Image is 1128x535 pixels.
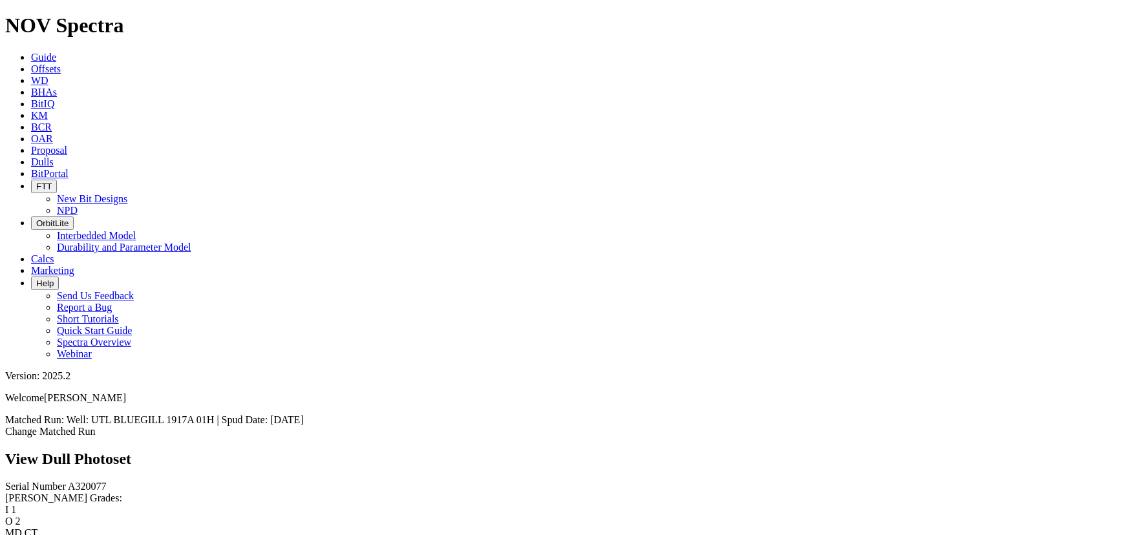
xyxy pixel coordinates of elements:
a: BCR [31,121,52,132]
a: Change Matched Run [5,426,96,437]
h1: NOV Spectra [5,14,1123,37]
span: Help [36,278,54,288]
a: Marketing [31,265,74,276]
span: Matched Run: [5,414,64,425]
label: I [5,504,8,515]
a: Durability and Parameter Model [57,242,191,253]
h2: View Dull Photoset [5,450,1123,468]
a: Guide [31,52,56,63]
a: Dulls [31,156,54,167]
a: Interbedded Model [57,230,136,241]
a: Offsets [31,63,61,74]
button: Help [31,277,59,290]
button: FTT [31,180,57,193]
span: [PERSON_NAME] [44,392,126,403]
span: FTT [36,182,52,191]
label: O [5,516,13,527]
a: BitPortal [31,168,69,179]
a: Webinar [57,348,92,359]
div: [PERSON_NAME] Grades: [5,492,1123,504]
span: OrbitLite [36,218,69,228]
span: Well: UTL BLUEGILL 1917A 01H | Spud Date: [DATE] [67,414,304,425]
a: BHAs [31,87,57,98]
button: OrbitLite [31,216,74,230]
a: Calcs [31,253,54,264]
a: BitIQ [31,98,54,109]
a: Send Us Feedback [57,290,134,301]
a: Short Tutorials [57,313,119,324]
span: 1 [11,504,16,515]
a: New Bit Designs [57,193,127,204]
div: Version: 2025.2 [5,370,1123,382]
a: Spectra Overview [57,337,131,348]
p: Welcome [5,392,1123,404]
a: Quick Start Guide [57,325,132,336]
span: 2 [16,516,21,527]
label: Serial Number [5,481,66,492]
a: NPD [57,205,78,216]
a: OAR [31,133,53,144]
a: Report a Bug [57,302,112,313]
span: A320077 [68,481,107,492]
a: Proposal [31,145,67,156]
a: WD [31,75,48,86]
a: KM [31,110,48,121]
